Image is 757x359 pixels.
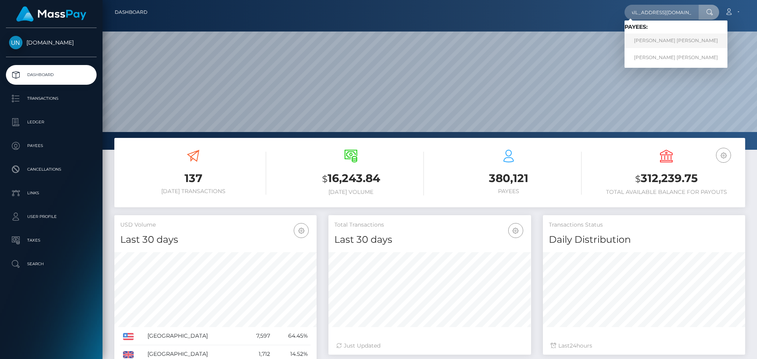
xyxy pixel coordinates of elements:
[436,188,582,195] h6: Payees
[9,93,93,104] p: Transactions
[9,187,93,199] p: Links
[635,173,641,184] small: $
[115,4,147,20] a: Dashboard
[278,189,424,195] h6: [DATE] Volume
[145,327,244,345] td: [GEOGRAPHIC_DATA]
[9,116,93,128] p: Ledger
[244,327,273,345] td: 7,597
[278,171,424,187] h3: 16,243.84
[625,24,727,30] h6: Payees:
[549,221,739,229] h5: Transactions Status
[334,233,525,247] h4: Last 30 days
[9,164,93,175] p: Cancellations
[436,171,582,186] h3: 380,121
[6,89,97,108] a: Transactions
[6,160,97,179] a: Cancellations
[6,231,97,250] a: Taxes
[120,188,266,195] h6: [DATE] Transactions
[551,342,737,350] div: Last hours
[16,6,86,22] img: MassPay Logo
[6,136,97,156] a: Payees
[625,33,727,48] a: [PERSON_NAME] [PERSON_NAME]
[9,36,22,49] img: Unlockt.me
[336,342,523,350] div: Just Updated
[9,211,93,223] p: User Profile
[6,112,97,132] a: Ledger
[120,171,266,186] h3: 137
[123,333,134,340] img: US.png
[6,207,97,227] a: User Profile
[9,258,93,270] p: Search
[322,173,328,184] small: $
[6,39,97,46] span: [DOMAIN_NAME]
[334,221,525,229] h5: Total Transactions
[120,221,311,229] h5: USD Volume
[549,233,739,247] h4: Daily Distribution
[6,254,97,274] a: Search
[593,189,739,195] h6: Total Available Balance for Payouts
[9,69,93,81] p: Dashboard
[9,140,93,152] p: Payees
[120,233,311,247] h4: Last 30 days
[625,5,699,20] input: Search...
[9,234,93,246] p: Taxes
[625,50,727,65] a: [PERSON_NAME] [PERSON_NAME]
[593,171,739,187] h3: 312,239.75
[123,351,134,358] img: GB.png
[6,183,97,203] a: Links
[6,65,97,85] a: Dashboard
[273,327,311,345] td: 64.45%
[570,342,576,349] span: 24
